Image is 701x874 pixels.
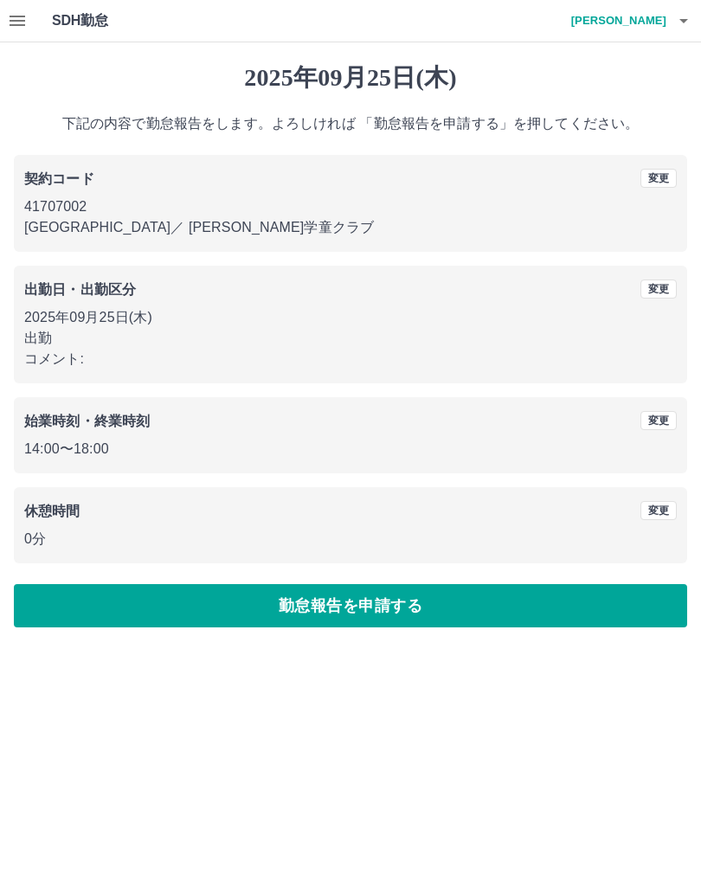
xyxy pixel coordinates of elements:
[24,529,677,549] p: 0分
[24,328,677,349] p: 出勤
[24,171,94,186] b: 契約コード
[14,63,687,93] h1: 2025年09月25日(木)
[24,414,150,428] b: 始業時刻・終業時刻
[24,349,677,370] p: コメント:
[24,282,136,297] b: 出勤日・出勤区分
[24,307,677,328] p: 2025年09月25日(木)
[14,113,687,134] p: 下記の内容で勤怠報告をします。よろしければ 「勤怠報告を申請する」を押してください。
[24,439,677,459] p: 14:00 〜 18:00
[640,411,677,430] button: 変更
[14,584,687,627] button: 勤怠報告を申請する
[24,217,677,238] p: [GEOGRAPHIC_DATA] ／ [PERSON_NAME]学童クラブ
[640,169,677,188] button: 変更
[24,196,677,217] p: 41707002
[640,501,677,520] button: 変更
[24,504,80,518] b: 休憩時間
[640,280,677,299] button: 変更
